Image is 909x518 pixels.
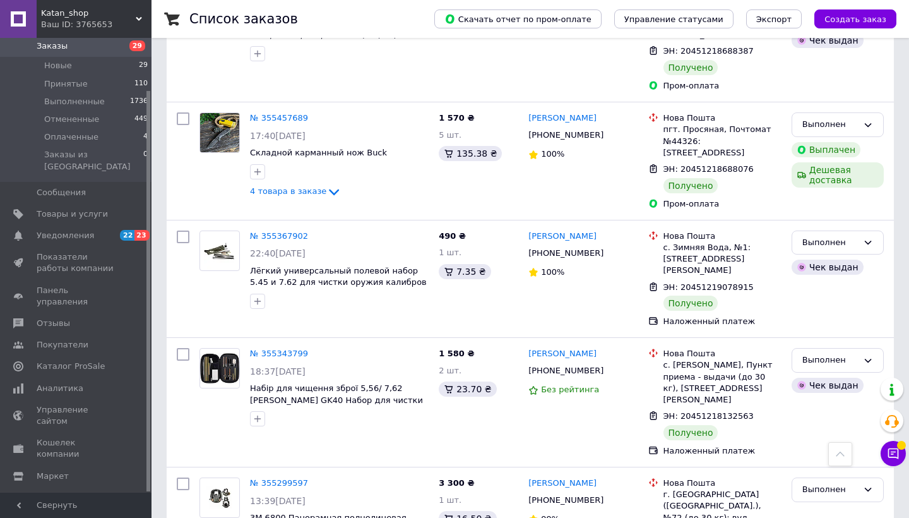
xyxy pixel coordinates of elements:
[37,318,70,329] span: Отзывы
[663,112,781,124] div: Нова Пошта
[528,231,597,243] a: [PERSON_NAME]
[439,248,461,257] span: 1 шт.
[139,60,148,71] span: 29
[526,245,606,262] div: [PHONE_NUMBER]
[746,9,802,28] button: Экспорт
[250,383,423,416] a: Набір для чищення зброї 5,56/ 7,62 [PERSON_NAME] GK40 Набор для чистки оружия 14в1
[663,359,781,406] div: с. [PERSON_NAME], Пункт приема - выдачи (до 30 кг), [STREET_ADDRESS][PERSON_NAME]
[250,248,306,258] span: 22:40[DATE]
[199,348,240,388] a: Фото товару
[663,348,781,359] div: Нова Пошта
[37,230,94,241] span: Уведомления
[129,40,145,51] span: 29
[41,8,136,19] span: Katan_shop
[199,478,240,518] a: Фото товару
[204,231,235,270] img: Фото товару
[44,149,143,172] span: Заказы из [GEOGRAPHIC_DATA]
[250,496,306,506] span: 13:39[DATE]
[439,478,474,488] span: 3 300 ₴
[250,113,308,123] a: № 355457689
[189,11,298,27] h1: Список заказов
[44,60,72,71] span: Новые
[439,382,496,397] div: 23.70 ₴
[663,478,781,489] div: Нова Пошта
[439,264,490,279] div: 7.35 ₴
[250,266,427,299] a: Лёгкий универсальный полевой набор 5.45 и 7.62 для чистки оружия калибров 5.45 и 7.62
[200,353,239,383] img: Фото товару
[250,131,306,141] span: 17:40[DATE]
[663,46,754,56] span: ЭН: 20451218688387
[528,112,597,124] a: [PERSON_NAME]
[199,231,240,271] a: Фото товару
[439,130,461,140] span: 5 шт.
[528,478,597,490] a: [PERSON_NAME]
[663,316,781,327] div: Наложенный платеж
[663,80,781,92] div: Пром-оплата
[802,483,858,497] div: Выполнен
[200,113,239,152] img: Фото товару
[44,96,105,107] span: Выполненные
[439,146,502,161] div: 135.38 ₴
[663,198,781,210] div: Пром-оплата
[814,9,896,28] button: Создать заказ
[663,296,718,311] div: Получено
[250,231,308,241] a: № 355367902
[199,112,240,153] a: Фото товару
[439,495,461,505] span: 1 шт.
[37,251,117,274] span: Показатели работы компании
[143,131,148,143] span: 4
[663,231,781,242] div: Нова Пошта
[541,149,564,159] span: 100%
[444,13,591,25] span: Скачать отчет по пром-оплате
[663,242,781,277] div: с. Зимняя Вода, №1: [STREET_ADDRESS][PERSON_NAME]
[250,148,387,157] a: Складной карманный нож Buck
[792,33,864,48] div: Чек выдан
[134,114,148,125] span: 449
[37,208,108,220] span: Товары и услуги
[663,178,718,193] div: Получено
[250,478,308,488] a: № 355299597
[130,96,148,107] span: 1736
[439,113,474,123] span: 1 570 ₴
[37,339,88,351] span: Покупатели
[663,445,781,457] div: Наложенный платеж
[541,267,564,277] span: 100%
[37,471,69,482] span: Маркет
[37,492,83,503] span: Настройки
[120,230,134,241] span: 22
[792,142,860,157] div: Выплачен
[439,349,474,358] span: 1 580 ₴
[663,411,754,421] span: ЭН: 20451218132563
[792,162,884,188] div: Дешевая доставка
[37,187,86,198] span: Сообщения
[824,15,886,24] span: Создать заказ
[528,348,597,360] a: [PERSON_NAME]
[250,186,342,196] a: 4 товара в заказе
[143,149,148,172] span: 0
[439,231,466,241] span: 490 ₴
[541,385,599,394] span: Без рейтинга
[663,282,754,292] span: ЭН: 20451219078915
[792,260,864,275] div: Чек выдан
[802,354,858,367] div: Выполнен
[41,19,151,30] div: Ваш ID: 3765653
[663,425,718,440] div: Получено
[250,349,308,358] a: № 355343799
[802,118,858,131] div: Выполнен
[37,361,105,372] span: Каталог ProSale
[37,437,117,460] span: Кошелек компании
[37,285,117,308] span: Панель управления
[792,378,864,393] div: Чек выдан
[134,78,148,90] span: 110
[663,124,781,159] div: пгт. Просяная, Почтомат №44326: [STREET_ADDRESS]
[526,363,606,379] div: [PHONE_NUMBER]
[624,15,723,24] span: Управление статусами
[802,236,858,250] div: Выполнен
[439,366,461,375] span: 2 шт.
[44,114,99,125] span: Отмененные
[37,40,68,52] span: Заказы
[756,15,792,24] span: Экспорт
